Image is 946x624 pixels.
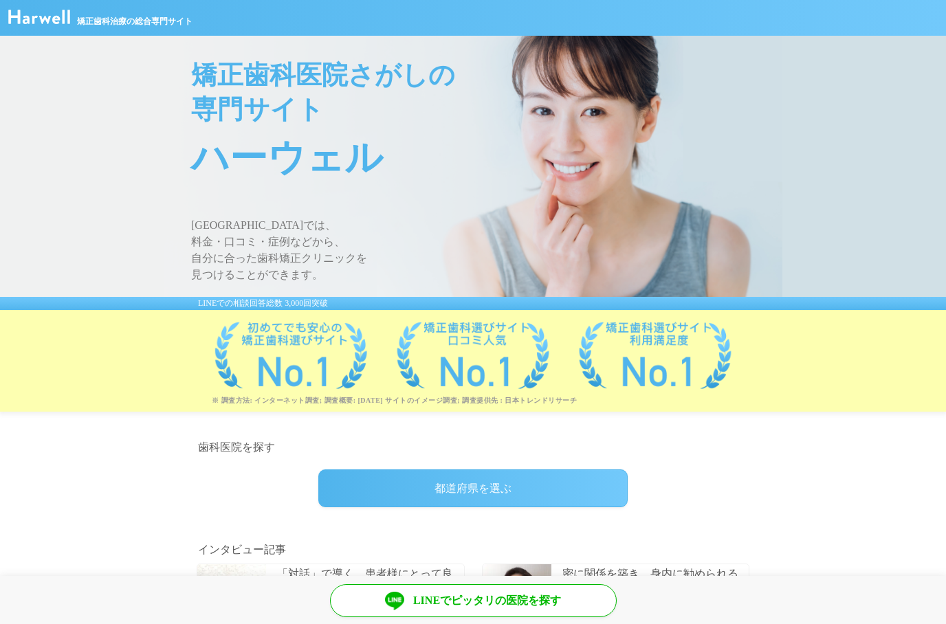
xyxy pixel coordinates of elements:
[318,469,628,507] div: 都道府県を選ぶ
[277,567,461,607] p: 「対話」で導く、患者様にとって良い治療。目指すのは地域に根付く医院の姿
[191,234,782,250] span: 料金・口コミ・症例などから、
[562,567,746,593] p: 密に関係を築き、身内に勧められる信頼できる治療を提供したい
[198,542,748,558] h2: インタビュー記事
[191,217,782,234] span: [GEOGRAPHIC_DATA]では、
[8,10,70,24] img: ハーウェル
[191,267,782,283] span: 見つけることができます。
[191,58,782,92] span: 矯正歯科医院さがしの
[212,396,782,405] p: ※ 調査方法: インターネット調査; 調査概要: [DATE] サイトのイメージ調査; 調査提供先 : 日本トレンドリサーチ
[8,14,70,26] a: ハーウェル
[164,297,782,310] div: LINEでの相談回答総数 3,000回突破
[191,92,782,126] span: 専門サイト
[77,15,192,27] span: 矯正歯科治療の総合専門サイト
[330,584,617,617] a: LINEでピッタリの医院を探す
[191,250,782,267] span: 自分に合った歯科矯正クリニックを
[198,439,748,456] h2: 歯科医院を探す
[191,126,782,190] span: ハーウェル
